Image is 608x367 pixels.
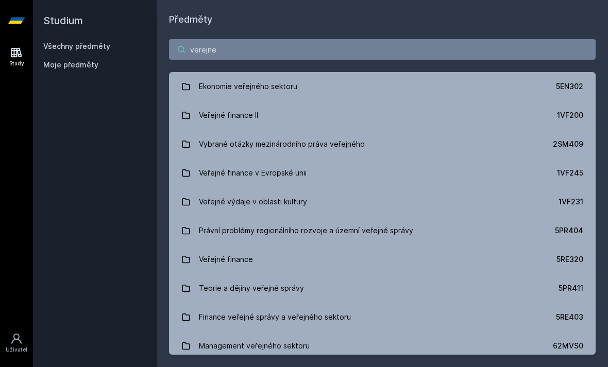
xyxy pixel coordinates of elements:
a: Veřejné finance II 1VF200 [169,101,596,130]
div: 5PR411 [559,283,583,293]
div: 5PR404 [555,225,583,236]
div: Ekonomie veřejného sektoru [199,76,297,97]
div: Veřejné finance v Evropské unii [199,163,307,183]
div: Management veřejného sektoru [199,336,310,356]
a: Vybrané otázky mezinárodního práva veřejného 2SM409 [169,130,596,159]
div: Veřejné finance II [199,105,258,126]
a: Veřejné finance v Evropské unii 1VF245 [169,159,596,187]
a: Teorie a dějiny veřejné správy 5PR411 [169,274,596,303]
span: Moje předměty [43,60,98,70]
a: Veřejné výdaje v oblasti kultury 1VF231 [169,187,596,216]
div: Právní problémy regionálního rozvoje a územní veřejné správy [199,220,413,241]
div: 5RE403 [556,312,583,322]
div: 5RE320 [556,254,583,265]
div: 1VF200 [557,110,583,120]
div: 1VF231 [559,197,583,207]
div: 1VF245 [557,168,583,178]
a: Veřejné finance 5RE320 [169,245,596,274]
a: Finance veřejné správy a veřejného sektoru 5RE403 [169,303,596,331]
div: Vybrané otázky mezinárodního práva veřejného [199,134,365,154]
div: Uživatel [6,346,27,354]
div: Veřejné výdaje v oblasti kultury [199,191,307,212]
div: Study [9,60,24,67]
div: 5EN302 [556,81,583,92]
a: Ekonomie veřejného sektoru 5EN302 [169,72,596,101]
a: Study [2,41,31,73]
input: Název nebo ident předmětu… [169,39,596,60]
a: Všechny předměty [43,42,110,50]
div: 2SM409 [553,139,583,149]
div: Veřejné finance [199,249,253,270]
div: Teorie a dějiny veřejné správy [199,278,304,299]
div: Finance veřejné správy a veřejného sektoru [199,307,351,327]
a: Právní problémy regionálního rozvoje a územní veřejné správy 5PR404 [169,216,596,245]
a: Uživatel [2,327,31,359]
h1: Předměty [169,12,596,27]
a: Management veřejného sektoru 62MVS0 [169,331,596,360]
div: 62MVS0 [553,341,583,351]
